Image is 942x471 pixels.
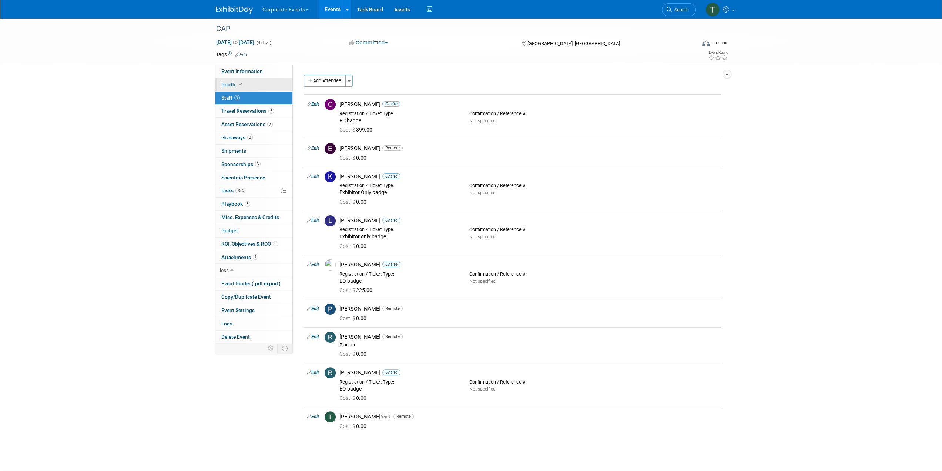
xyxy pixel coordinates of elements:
[702,40,710,46] img: Format-Inperson.png
[325,215,336,226] img: L.jpg
[216,39,255,46] span: [DATE] [DATE]
[216,51,247,58] td: Tags
[221,148,246,154] span: Shipments
[339,315,369,321] span: 0.00
[304,75,346,87] button: Add Attendee
[221,95,240,101] span: Staff
[325,411,336,422] img: T.jpg
[221,307,255,313] span: Event Settings
[339,413,718,420] div: [PERSON_NAME]
[307,306,319,311] a: Edit
[215,331,292,344] a: Delete Event
[339,395,369,401] span: 0.00
[339,278,458,285] div: EO badge
[652,39,728,50] div: Event Format
[215,184,292,197] a: Tasks75%
[339,127,356,133] span: Cost: $
[469,271,588,277] div: Confirmation / Reference #:
[235,52,247,57] a: Edit
[339,315,356,321] span: Cost: $
[221,135,253,140] span: Giveaways
[245,201,250,207] span: 6
[469,190,496,195] span: Not specified
[662,3,696,16] a: Search
[214,22,685,36] div: CAP
[232,39,239,45] span: to
[339,369,718,376] div: [PERSON_NAME]
[382,101,400,107] span: Onsite
[215,65,292,78] a: Event Information
[339,243,356,249] span: Cost: $
[339,287,375,293] span: 225.00
[705,3,720,17] img: Taylor Sebesta
[382,218,400,223] span: Onsite
[215,158,292,171] a: Sponsorships3
[393,414,414,419] span: Remote
[307,146,319,151] a: Edit
[346,39,390,47] button: Committed
[339,261,718,268] div: [PERSON_NAME]
[307,370,319,375] a: Edit
[221,254,258,260] span: Attachments
[339,334,718,341] div: [PERSON_NAME]
[215,145,292,157] a: Shipments
[277,344,292,353] td: Toggle Event Tabs
[382,262,400,267] span: Onsite
[469,234,496,239] span: Not specified
[247,135,253,140] span: 3
[339,173,718,180] div: [PERSON_NAME]
[325,143,336,154] img: E.jpg
[339,227,458,233] div: Registration / Ticket Type:
[339,233,458,240] div: Exhibitor only badge
[382,334,403,339] span: Remote
[235,188,245,193] span: 75%
[339,111,458,117] div: Registration / Ticket Type:
[221,82,244,87] span: Booth
[215,211,292,224] a: Misc. Expenses & Credits
[221,161,261,167] span: Sponsorships
[325,171,336,182] img: K.jpg
[711,40,728,46] div: In-Person
[215,277,292,290] a: Event Binder (.pdf export)
[268,108,274,114] span: 5
[215,238,292,251] a: ROI, Objectives & ROO5
[339,145,718,152] div: [PERSON_NAME]
[339,423,356,429] span: Cost: $
[339,386,458,392] div: EO badge
[307,334,319,339] a: Edit
[672,7,689,13] span: Search
[215,304,292,317] a: Event Settings
[382,306,403,311] span: Remote
[469,379,588,385] div: Confirmation / Reference #:
[469,111,588,117] div: Confirmation / Reference #:
[339,423,369,429] span: 0.00
[339,395,356,401] span: Cost: $
[339,117,458,124] div: FC badge
[256,40,271,45] span: (4 days)
[221,334,250,340] span: Delete Event
[221,201,250,207] span: Playbook
[265,344,278,353] td: Personalize Event Tab Strip
[215,317,292,330] a: Logs
[527,41,620,46] span: [GEOGRAPHIC_DATA], [GEOGRAPHIC_DATA]
[215,224,292,237] a: Budget
[307,414,319,419] a: Edit
[339,199,356,205] span: Cost: $
[469,387,496,392] span: Not specified
[221,214,279,220] span: Misc. Expenses & Credits
[339,305,718,312] div: [PERSON_NAME]
[221,321,232,326] span: Logs
[234,95,240,100] span: 9
[339,342,718,348] div: Planner
[325,304,336,315] img: P.jpg
[339,379,458,385] div: Registration / Ticket Type:
[307,218,319,223] a: Edit
[381,414,390,419] span: (me)
[216,6,253,14] img: ExhibitDay
[215,264,292,277] a: less
[307,262,319,267] a: Edit
[267,122,273,127] span: 7
[339,189,458,196] div: Exhibitor Only badge
[469,279,496,284] span: Not specified
[339,217,718,224] div: [PERSON_NAME]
